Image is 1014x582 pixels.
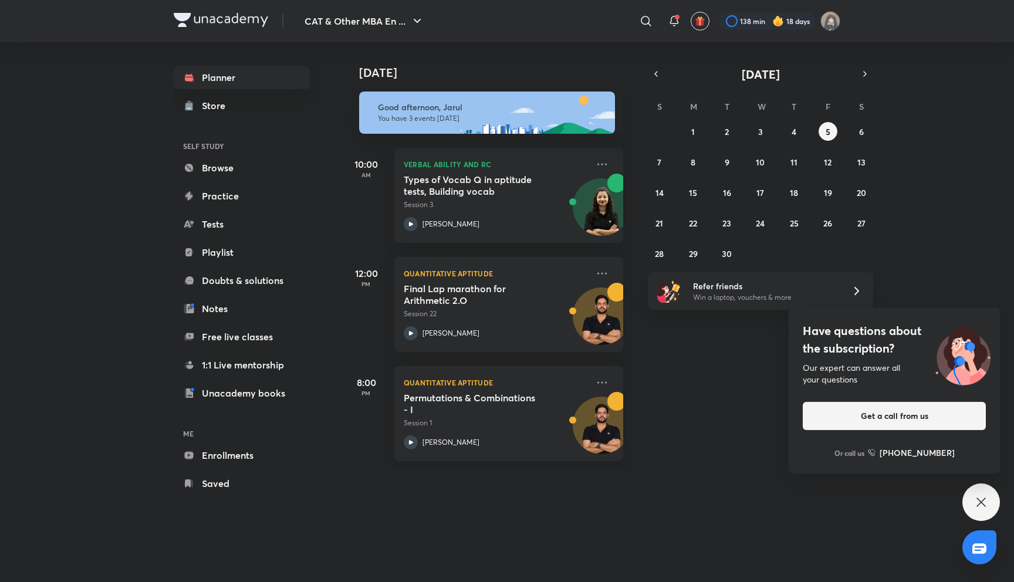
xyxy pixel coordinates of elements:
button: September 18, 2025 [785,183,803,202]
button: September 2, 2025 [718,122,736,141]
a: Playlist [174,241,310,264]
abbr: September 20, 2025 [857,187,866,198]
abbr: September 2, 2025 [725,126,729,137]
abbr: Thursday [792,101,796,112]
button: [DATE] [664,66,857,82]
button: September 16, 2025 [718,183,736,202]
abbr: September 25, 2025 [790,218,799,229]
abbr: September 15, 2025 [689,187,697,198]
button: September 25, 2025 [785,214,803,232]
abbr: September 19, 2025 [824,187,832,198]
button: September 9, 2025 [718,153,736,171]
a: Free live classes [174,325,310,348]
abbr: September 16, 2025 [723,187,731,198]
abbr: September 3, 2025 [758,126,763,137]
a: Enrollments [174,444,310,467]
a: Tests [174,212,310,236]
p: [PERSON_NAME] [422,328,479,339]
a: Practice [174,184,310,208]
button: September 13, 2025 [852,153,871,171]
button: September 27, 2025 [852,214,871,232]
span: [DATE] [742,66,780,82]
button: September 21, 2025 [650,214,669,232]
button: September 23, 2025 [718,214,736,232]
a: Company Logo [174,13,268,30]
p: [PERSON_NAME] [422,219,479,229]
button: September 7, 2025 [650,153,669,171]
abbr: September 9, 2025 [725,157,729,168]
a: Unacademy books [174,381,310,405]
p: PM [343,280,390,287]
abbr: September 21, 2025 [655,218,663,229]
abbr: September 4, 2025 [792,126,796,137]
abbr: September 18, 2025 [790,187,798,198]
a: Planner [174,66,310,89]
button: September 26, 2025 [819,214,837,232]
button: September 1, 2025 [684,122,702,141]
abbr: Wednesday [758,101,766,112]
button: September 22, 2025 [684,214,702,232]
a: [PHONE_NUMBER] [868,446,955,459]
p: Session 22 [404,309,588,319]
a: Notes [174,297,310,320]
abbr: September 28, 2025 [655,248,664,259]
abbr: Friday [826,101,830,112]
abbr: September 29, 2025 [689,248,698,259]
a: Saved [174,472,310,495]
button: September 11, 2025 [785,153,803,171]
p: Quantitative Aptitude [404,375,588,390]
button: CAT & Other MBA En ... [298,9,431,33]
h6: SELF STUDY [174,136,310,156]
p: [PERSON_NAME] [422,437,479,448]
p: Quantitative Aptitude [404,266,588,280]
button: September 6, 2025 [852,122,871,141]
h5: 10:00 [343,157,390,171]
button: September 17, 2025 [751,183,770,202]
h4: Have questions about the subscription? [803,322,986,357]
abbr: September 26, 2025 [823,218,832,229]
abbr: Saturday [859,101,864,112]
abbr: Sunday [657,101,662,112]
abbr: September 6, 2025 [859,126,864,137]
a: Store [174,94,310,117]
abbr: September 8, 2025 [691,157,695,168]
p: You have 3 events [DATE] [378,114,604,123]
img: referral [657,279,681,303]
button: September 20, 2025 [852,183,871,202]
abbr: September 12, 2025 [824,157,832,168]
p: PM [343,390,390,397]
abbr: September 30, 2025 [722,248,732,259]
p: Session 3 [404,199,588,210]
h6: [PHONE_NUMBER] [880,446,955,459]
abbr: September 22, 2025 [689,218,697,229]
button: September 24, 2025 [751,214,770,232]
p: Or call us [834,448,864,458]
h5: Final Lap marathon for Arithmetic 2.O [404,283,550,306]
h6: Good afternoon, Jarul [378,102,604,113]
img: Avatar [573,403,630,459]
a: Browse [174,156,310,180]
abbr: September 13, 2025 [857,157,866,168]
h4: [DATE] [359,66,635,80]
h5: Permutations & Combinations - I [404,392,550,415]
button: September 29, 2025 [684,244,702,263]
img: ttu_illustration_new.svg [926,322,1000,385]
abbr: September 10, 2025 [756,157,765,168]
button: avatar [691,12,709,31]
abbr: September 17, 2025 [756,187,764,198]
button: September 28, 2025 [650,244,669,263]
abbr: September 1, 2025 [691,126,695,137]
abbr: September 7, 2025 [657,157,661,168]
button: September 19, 2025 [819,183,837,202]
abbr: Monday [690,101,697,112]
h5: 12:00 [343,266,390,280]
abbr: September 23, 2025 [722,218,731,229]
button: September 10, 2025 [751,153,770,171]
abbr: September 5, 2025 [826,126,830,137]
div: Store [202,99,232,113]
abbr: September 24, 2025 [756,218,765,229]
abbr: September 14, 2025 [655,187,664,198]
a: Doubts & solutions [174,269,310,292]
h5: 8:00 [343,375,390,390]
p: Session 1 [404,418,588,428]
